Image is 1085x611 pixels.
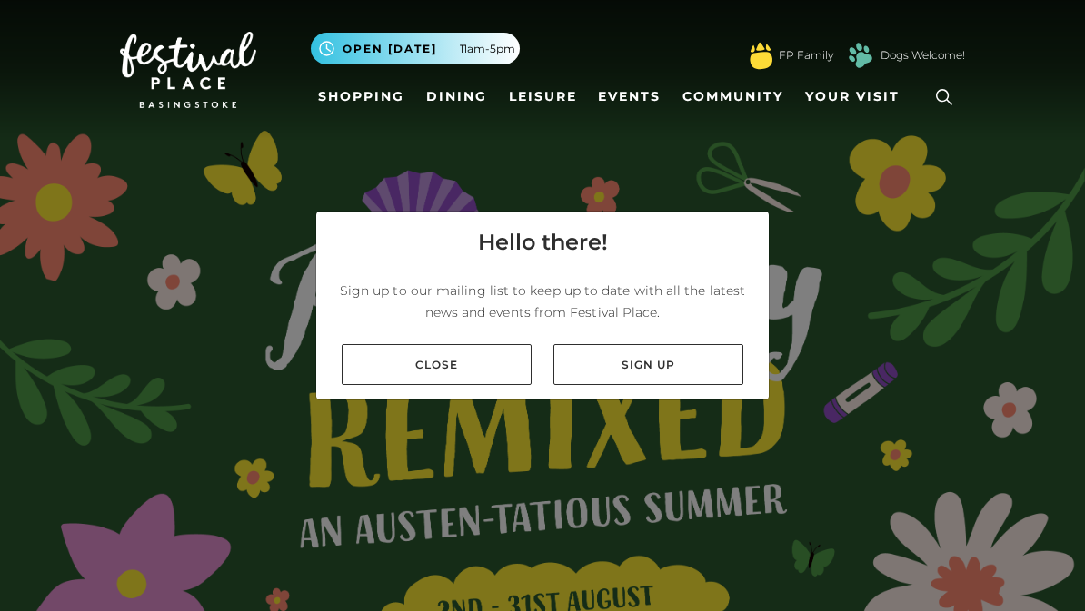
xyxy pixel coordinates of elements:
a: Your Visit [798,80,916,113]
a: Dogs Welcome! [881,47,965,64]
a: FP Family [779,47,833,64]
a: Events [591,80,668,113]
span: Open [DATE] [343,41,437,57]
a: Shopping [311,80,412,113]
a: Leisure [502,80,584,113]
span: 11am-5pm [460,41,515,57]
p: Sign up to our mailing list to keep up to date with all the latest news and events from Festival ... [331,280,754,323]
a: Sign up [553,344,743,385]
h4: Hello there! [478,226,608,259]
a: Close [342,344,532,385]
a: Dining [419,80,494,113]
span: Your Visit [805,87,900,106]
img: Festival Place Logo [120,32,256,108]
a: Community [675,80,791,113]
button: Open [DATE] 11am-5pm [311,33,520,64]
